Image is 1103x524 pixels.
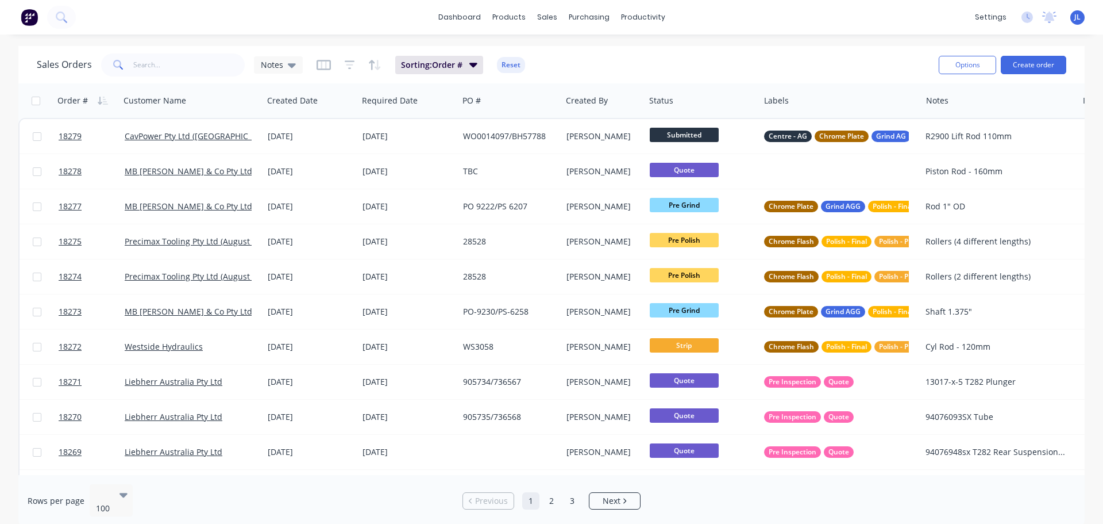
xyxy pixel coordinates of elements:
div: [DATE] [362,341,454,353]
a: Previous page [463,495,514,507]
div: [DATE] [268,201,353,212]
a: 18279 [59,119,125,154]
h1: Sales Orders [37,59,92,70]
a: dashboard [433,9,487,26]
span: Grind AGG [826,201,861,212]
span: 18270 [59,411,82,423]
input: Search... [133,53,245,77]
span: Chrome Plate [769,306,813,318]
button: Chrome FlashPolish - FinalPolish - Pre [764,271,920,282]
span: Pre Inspection [769,446,816,458]
div: Shaft 1.375" [925,306,1065,318]
span: 18269 [59,446,82,458]
a: 18278 [59,154,125,189]
div: purchasing [563,9,615,26]
img: Factory [21,9,38,26]
div: [PERSON_NAME] [566,271,637,282]
button: Options [939,56,996,74]
div: [DATE] [362,131,454,142]
button: Reset [497,57,525,73]
span: JL [1074,12,1081,22]
div: [PERSON_NAME] [566,166,637,177]
div: settings [969,9,1012,26]
span: 18279 [59,131,82,142]
div: Notes [926,95,948,106]
div: 13017-x-5 T282 Plunger [925,376,1065,388]
div: [DATE] [362,166,454,177]
div: Rollers (2 different lengths) [925,271,1065,282]
div: [DATE] [362,271,454,282]
span: Polish - Final [826,341,867,353]
a: MB [PERSON_NAME] & Co Pty Ltd [125,166,252,177]
a: Liebherr Australia Pty Ltd [125,376,222,387]
span: Pre Grind [650,198,719,212]
div: PO # [462,95,481,106]
div: Piston Rod - 160mm [925,166,1065,177]
div: products [487,9,531,26]
span: 18273 [59,306,82,318]
a: Next page [589,495,640,507]
span: Polish - Final [873,306,913,318]
ul: Pagination [458,492,645,510]
button: Chrome PlateGrind AGGPolish - Final [764,306,918,318]
div: [DATE] [268,411,353,423]
div: 94076093SX Tube [925,411,1065,423]
div: [PERSON_NAME] [566,236,637,247]
div: Customer Name [124,95,186,106]
span: Quote [650,443,719,458]
span: Chrome Plate [819,131,864,142]
span: Pre Inspection [769,376,816,388]
a: 18275 [59,224,125,259]
span: Sorting: Order # [401,59,462,71]
div: sales [531,9,563,26]
div: 28528 [463,271,552,282]
a: Liebherr Australia Pty Ltd [125,411,222,422]
span: Polish - Pre [879,341,915,353]
button: Create order [1001,56,1066,74]
a: 18273 [59,294,125,329]
span: Rows per page [28,495,84,507]
div: Created Date [267,95,318,106]
div: [PERSON_NAME] [566,201,637,212]
span: 18271 [59,376,82,388]
button: Pre InspectionQuote [764,411,854,423]
button: Chrome PlateGrind AGGPolish - Final [764,201,918,212]
div: 100 [96,503,112,514]
div: 905734/736567 [463,376,552,388]
div: [DATE] [362,201,454,212]
a: 18268 [59,470,125,504]
span: Quote [828,446,849,458]
button: Sorting:Order # [395,56,483,74]
div: [DATE] [268,446,353,458]
span: Quote [650,373,719,388]
span: Quote [650,163,719,177]
div: TBC [463,166,552,177]
a: Precimax Tooling Pty Ltd (August Investment Company PTY Ltd) [125,271,367,282]
div: WO0014097/BH57788 [463,131,552,142]
div: Status [649,95,673,106]
div: WS3058 [463,341,552,353]
button: Chrome FlashPolish - FinalPolish - Pre [764,236,920,247]
span: Notes [261,59,283,71]
a: MB [PERSON_NAME] & Co Pty Ltd [125,201,252,212]
div: 28528 [463,236,552,247]
div: [PERSON_NAME] [566,341,637,353]
div: [PERSON_NAME] [566,131,637,142]
div: [DATE] [268,376,353,388]
a: 18277 [59,189,125,224]
a: Page 3 [564,492,581,510]
span: Grind AGG [826,306,861,318]
button: Pre InspectionQuote [764,446,854,458]
div: [DATE] [362,446,454,458]
span: Chrome Plate [769,201,813,212]
span: 18278 [59,166,82,177]
a: Precimax Tooling Pty Ltd (August Investment Company PTY Ltd) [125,236,367,247]
a: Page 2 [543,492,560,510]
span: Quote [828,411,849,423]
span: Next [603,495,620,507]
span: 18272 [59,341,82,353]
div: [DATE] [362,376,454,388]
div: PO 9222/PS 6207 [463,201,552,212]
span: Pre Inspection [769,411,816,423]
button: Chrome FlashPolish - FinalPolish - Pre [764,341,947,353]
